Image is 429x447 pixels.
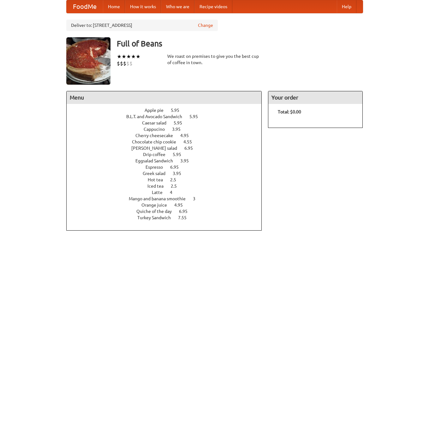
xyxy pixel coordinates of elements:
span: 4.95 [174,202,189,208]
span: 5.95 [171,108,186,113]
a: Apple pie 5.95 [145,108,191,113]
span: Apple pie [145,108,170,113]
a: How it works [125,0,161,13]
li: $ [123,60,126,67]
span: Iced tea [147,184,170,189]
li: $ [126,60,129,67]
span: 5.95 [173,152,188,157]
a: Turkey Sandwich 7.55 [137,215,198,220]
li: ★ [126,53,131,60]
span: 2.5 [170,177,182,182]
span: Caesar salad [142,120,173,125]
span: Turkey Sandwich [137,215,177,220]
a: Espresso 6.95 [146,165,190,170]
a: Orange juice 4.95 [141,202,194,208]
span: Orange juice [141,202,173,208]
li: ★ [136,53,140,60]
span: 6.95 [179,209,194,214]
li: $ [117,60,120,67]
div: We roast on premises to give you the best cup of coffee in town. [167,53,262,66]
span: Drip coffee [143,152,172,157]
span: 5.95 [174,120,188,125]
span: 3 [193,196,202,201]
h4: Menu [67,91,262,104]
span: Chocolate chip cookie [132,139,182,144]
span: [PERSON_NAME] salad [131,146,183,151]
li: $ [120,60,123,67]
span: Greek salad [143,171,172,176]
a: Latte 4 [152,190,184,195]
a: Greek salad 3.95 [143,171,193,176]
span: 3.95 [172,127,187,132]
span: B.L.T. and Avocado Sandwich [126,114,188,119]
li: ★ [117,53,122,60]
a: Who we are [161,0,194,13]
span: 3.95 [180,158,195,163]
a: Cappucino 3.95 [144,127,192,132]
li: ★ [131,53,136,60]
h3: Full of Beans [117,37,363,50]
span: 6.95 [170,165,185,170]
span: 4.95 [180,133,195,138]
span: Espresso [146,165,169,170]
h4: Your order [268,91,362,104]
a: Quiche of the day 6.95 [136,209,199,214]
a: Recipe videos [194,0,232,13]
a: Iced tea 2.5 [147,184,188,189]
a: B.L.T. and Avocado Sandwich 5.95 [126,114,210,119]
span: 3.95 [173,171,188,176]
span: 4.55 [183,139,198,144]
a: Mango and banana smoothie 3 [129,196,207,201]
a: Help [337,0,356,13]
a: Change [198,22,213,28]
a: Home [103,0,125,13]
a: Caesar salad 5.95 [142,120,194,125]
span: Mango and banana smoothie [129,196,192,201]
span: 6.95 [184,146,199,151]
a: FoodMe [67,0,103,13]
a: Drip coffee 5.95 [143,152,193,157]
span: Hot tea [148,177,169,182]
div: Deliver to: [STREET_ADDRESS] [66,20,218,31]
span: Cappucino [144,127,171,132]
a: Cherry cheesecake 4.95 [135,133,200,138]
img: angular.jpg [66,37,110,85]
span: Cherry cheesecake [135,133,179,138]
span: 2.5 [171,184,183,189]
span: 4 [170,190,179,195]
span: Latte [152,190,169,195]
a: [PERSON_NAME] salad 6.95 [131,146,205,151]
span: Quiche of the day [136,209,178,214]
span: 7.55 [178,215,193,220]
li: ★ [122,53,126,60]
span: 5.95 [189,114,204,119]
li: $ [129,60,133,67]
a: Chocolate chip cookie 4.55 [132,139,204,144]
a: Hot tea 2.5 [148,177,188,182]
a: Eggsalad Sandwich 3.95 [135,158,200,163]
span: Eggsalad Sandwich [135,158,179,163]
b: Total: $0.00 [278,109,301,114]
